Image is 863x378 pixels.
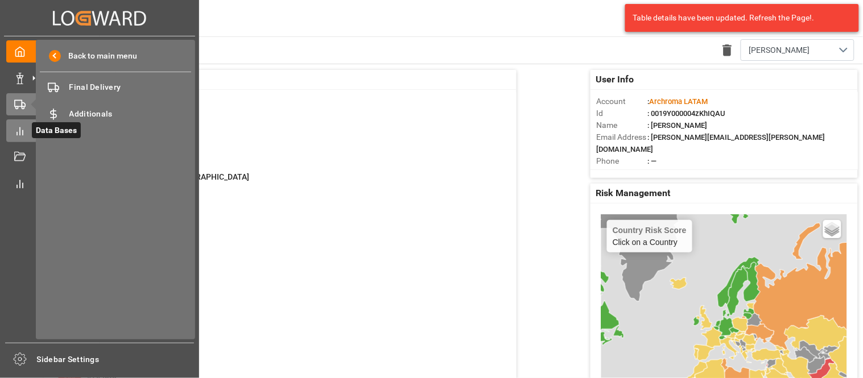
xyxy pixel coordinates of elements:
[596,133,825,153] span: : [PERSON_NAME][EMAIL_ADDRESS][PERSON_NAME][DOMAIN_NAME]
[596,73,634,86] span: User Info
[69,81,192,93] span: Final Delivery
[58,339,502,363] a: 666DemorasContainer Schema
[6,40,193,63] a: My Cockpit
[58,305,502,329] a: 0Events Not Given By Carrier DQContainer Schema
[647,109,725,118] span: : 0019Y000004zKhIQAU
[32,122,81,138] span: Data Bases
[6,172,193,194] a: My Reports
[61,50,138,62] span: Back to main menu
[40,102,191,124] a: Additionals
[58,238,502,262] a: 0Customer AvientContainer Schema
[649,97,708,106] span: Archroma LATAM
[749,44,810,56] span: [PERSON_NAME]
[647,121,707,130] span: : [PERSON_NAME]
[596,167,647,179] span: Account Type
[596,95,647,107] span: Account
[596,155,647,167] span: Phone
[37,354,195,365] span: Sidebar Settings
[647,157,656,165] span: : —
[58,138,502,161] a: 15CAMBIO DE ETA´S PTContainer Schema
[613,226,687,247] div: Click on a Country
[823,220,841,238] a: Layers
[40,76,191,98] a: Final Delivery
[58,272,502,296] a: 58Escalated ShipmentsContainer Schema
[596,186,671,200] span: Risk Management
[647,97,708,106] span: :
[596,107,647,119] span: Id
[647,169,676,177] span: : Shipper
[69,108,192,120] span: Additionals
[58,205,502,229] a: 85TRANSSHIPMENTS TEXTILContainer Schema
[58,104,502,128] a: 15TRANSSHIPMENTS PTContainer Schema
[596,131,647,143] span: Email Address
[58,171,502,195] a: 209Seguimiento Operativo [GEOGRAPHIC_DATA]Container Schema
[6,146,193,168] a: Document Management
[741,39,854,61] button: open menu
[613,226,687,235] h4: Country Risk Score
[596,119,647,131] span: Name
[633,12,843,24] div: Table details have been updated. Refresh the Page!.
